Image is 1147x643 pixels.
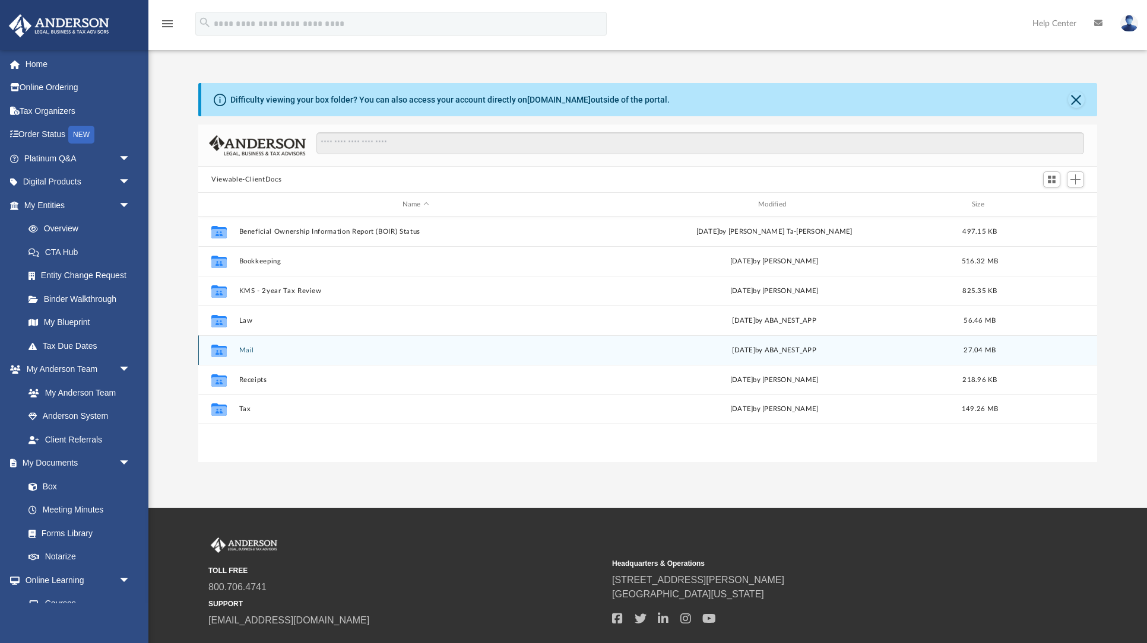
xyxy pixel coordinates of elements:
div: id [204,199,233,210]
div: grid [198,217,1097,463]
span: arrow_drop_down [119,568,142,593]
button: Bookkeeping [239,257,592,265]
a: Overview [17,217,148,241]
small: TOLL FREE [208,565,604,576]
small: Headquarters & Operations [612,558,1007,569]
input: Search files and folders [316,132,1084,155]
span: 218.96 KB [962,377,997,383]
span: 497.15 KB [962,228,997,235]
a: 800.706.4741 [208,582,267,592]
a: Meeting Minutes [17,498,142,522]
button: Tax [239,405,592,413]
a: Box [17,475,137,498]
a: Platinum Q&Aarrow_drop_down [8,147,148,170]
div: Difficulty viewing your box folder? You can also access your account directly on outside of the p... [230,94,670,106]
a: Home [8,52,148,76]
a: Online Learningarrow_drop_down [8,568,142,592]
span: 56.46 MB [964,317,996,324]
a: [STREET_ADDRESS][PERSON_NAME] [612,575,784,585]
div: Size [956,199,1004,210]
a: My Entitiesarrow_drop_down [8,193,148,217]
button: Receipts [239,376,592,384]
span: arrow_drop_down [119,147,142,171]
a: [EMAIL_ADDRESS][DOMAIN_NAME] [208,615,369,625]
small: SUPPORT [208,599,604,609]
span: 516.32 MB [962,258,998,265]
span: arrow_drop_down [119,451,142,476]
a: My Documentsarrow_drop_down [8,451,142,475]
div: Modified [597,199,951,210]
button: Law [239,317,592,324]
a: Order StatusNEW [8,123,148,147]
button: Beneficial Ownership Information Report (BOIR) Status [239,228,592,235]
div: [DATE] by [PERSON_NAME] [598,375,951,386]
span: 149.26 MB [962,406,998,412]
a: Tax Due Dates [17,334,148,358]
div: [DATE] by [PERSON_NAME] [598,286,951,297]
button: Mail [239,346,592,354]
div: [DATE] by [PERSON_NAME] [598,256,951,267]
div: [DATE] by [PERSON_NAME] [598,404,951,415]
button: Switch to Grid View [1043,171,1061,188]
i: menu [160,17,175,31]
a: Courses [17,592,142,616]
img: Anderson Advisors Platinum Portal [208,537,280,553]
button: Add [1067,171,1085,188]
a: Entity Change Request [17,264,148,288]
span: arrow_drop_down [119,193,142,218]
button: KMS - 2year Tax Review [239,287,592,295]
div: NEW [68,126,94,144]
span: 825.35 KB [962,288,997,294]
a: My Anderson Team [17,381,137,405]
button: Viewable-ClientDocs [211,174,281,185]
span: [DATE] [732,347,755,354]
a: [GEOGRAPHIC_DATA][US_STATE] [612,589,764,599]
span: arrow_drop_down [119,170,142,195]
button: Close [1068,91,1085,108]
img: Anderson Advisors Platinum Portal [5,14,113,37]
a: Anderson System [17,405,142,428]
span: arrow_drop_down [119,358,142,382]
a: Binder Walkthrough [17,287,148,311]
a: Notarize [17,545,142,569]
a: Client Referrals [17,428,142,451]
img: User Pic [1120,15,1138,32]
span: 27.04 MB [964,347,996,354]
a: [DOMAIN_NAME] [527,95,591,104]
div: id [1009,199,1092,210]
a: Digital Productsarrow_drop_down [8,170,148,194]
div: by ABA_NEST_APP [598,345,951,356]
a: Tax Organizers [8,99,148,123]
div: [DATE] by [PERSON_NAME] Ta-[PERSON_NAME] [598,227,951,237]
div: Name [239,199,592,210]
div: [DATE] by ABA_NEST_APP [598,316,951,326]
a: My Anderson Teamarrow_drop_down [8,358,142,381]
a: My Blueprint [17,311,142,335]
i: search [198,16,211,29]
a: Online Ordering [8,76,148,100]
a: menu [160,23,175,31]
a: Forms Library [17,521,137,545]
a: CTA Hub [17,240,148,264]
